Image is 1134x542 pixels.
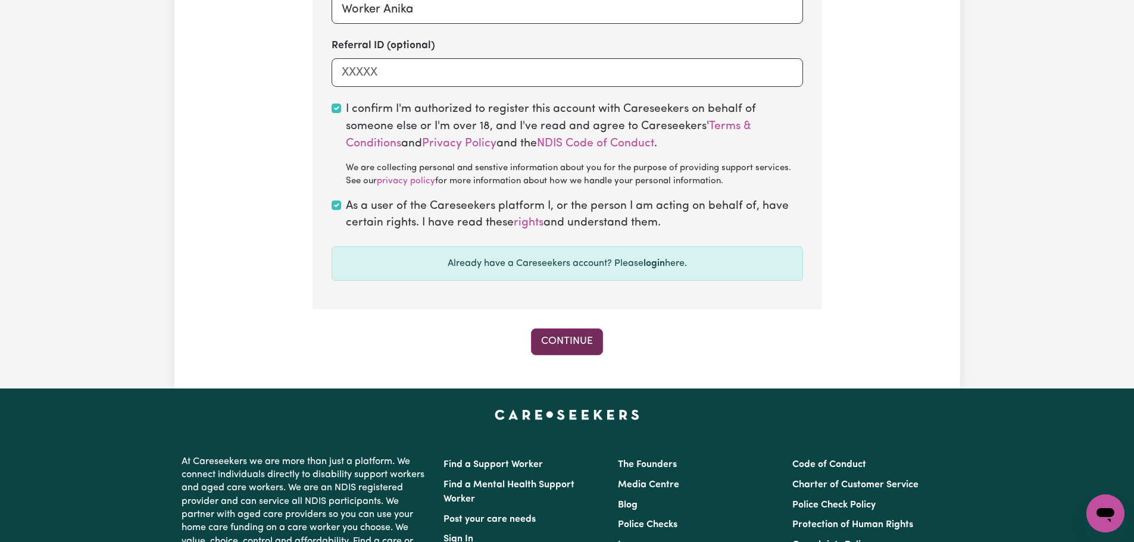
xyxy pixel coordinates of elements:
a: Find a Mental Health Support Worker [443,480,574,504]
a: Careseekers home page [495,410,639,419]
a: privacy policy [377,177,435,186]
button: Continue [531,328,603,355]
a: Police Check Policy [792,500,876,510]
a: Terms & Conditions [346,121,751,149]
a: Charter of Customer Service [792,480,919,490]
a: Protection of Human Rights [792,520,913,530]
a: rights [514,217,543,228]
label: I confirm I'm authorized to register this account with Careseekers on behalf of someone else or I... [346,101,803,188]
a: Privacy Policy [422,138,496,149]
div: We are collecting personal and senstive information about you for the purpose of providing suppor... [346,162,803,189]
input: XXXXX [332,58,803,87]
a: Police Checks [618,520,677,530]
a: Blog [618,500,638,510]
a: Code of Conduct [792,460,866,469]
a: Find a Support Worker [443,460,543,469]
iframe: Button to launch messaging window [1086,494,1124,532]
a: The Founders [618,460,677,469]
a: NDIS Code of Conduct [537,138,654,149]
a: Media Centre [618,480,679,490]
label: Referral ID (optional) [332,38,435,54]
label: As a user of the Careseekers platform I, or the person I am acting on behalf of, have certain rig... [346,198,803,233]
a: Post your care needs [443,515,536,524]
a: login [643,259,665,268]
div: Already have a Careseekers account? Please here. [332,246,803,281]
